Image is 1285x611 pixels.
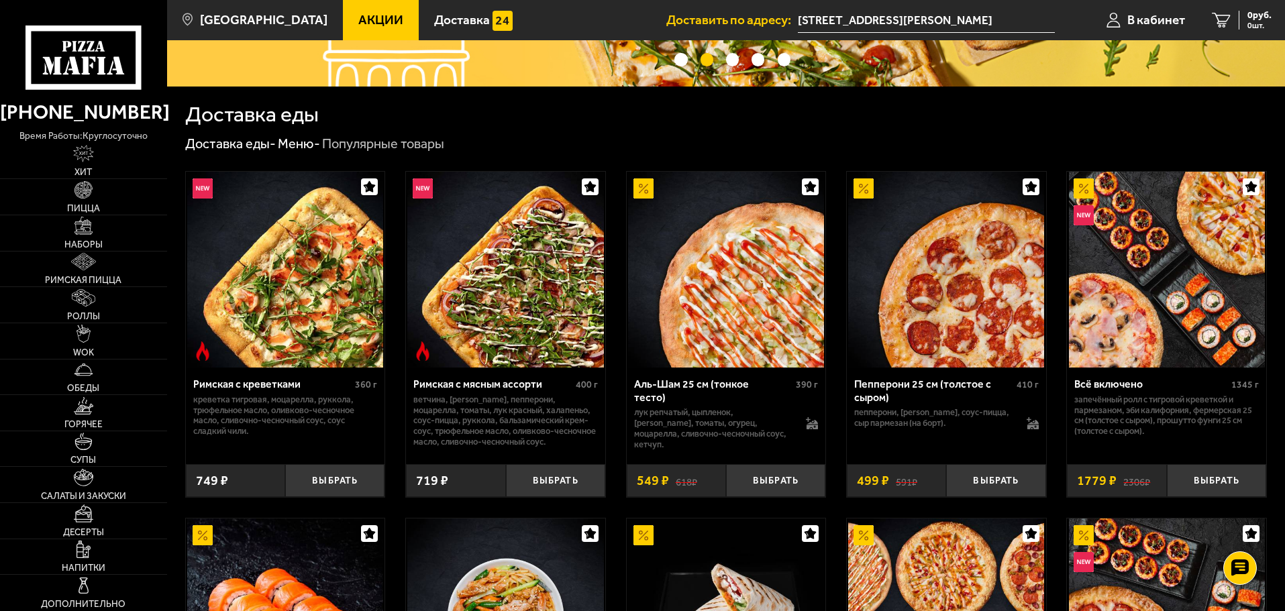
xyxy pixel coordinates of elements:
button: Выбрать [506,464,605,497]
button: точки переключения [752,53,764,66]
span: Обеды [67,384,99,393]
span: 360 г [355,379,377,390]
h1: Доставка еды [185,104,319,125]
span: 400 г [576,379,598,390]
span: Горячее [64,420,103,429]
img: Острое блюдо [413,341,433,362]
a: НовинкаОстрое блюдоРимская с мясным ассорти [406,172,605,368]
a: Меню- [278,135,320,152]
img: Акционный [633,525,654,545]
button: точки переключения [778,53,790,66]
span: 390 г [796,379,818,390]
img: Новинка [193,178,213,199]
span: Роллы [67,312,100,321]
span: 1345 г [1231,379,1259,390]
span: Напитки [62,563,105,573]
button: Выбрать [946,464,1045,497]
span: 0 шт. [1247,21,1272,30]
img: Новинка [1074,552,1094,572]
img: Новинка [1074,205,1094,225]
button: точки переключения [726,53,739,66]
img: Акционный [1074,178,1094,199]
img: Акционный [1074,525,1094,545]
p: креветка тигровая, моцарелла, руккола, трюфельное масло, оливково-чесночное масло, сливочно-чесно... [193,394,378,437]
img: Аль-Шам 25 см (тонкое тесто) [628,172,824,368]
input: Ваш адрес доставки [798,8,1055,33]
a: АкционныйАль-Шам 25 см (тонкое тесто) [627,172,826,368]
span: В кабинет [1127,13,1185,26]
span: 549 ₽ [637,474,669,488]
a: АкционныйНовинкаВсё включено [1067,172,1266,368]
img: Новинка [413,178,433,199]
s: 591 ₽ [896,474,917,488]
span: Пицца [67,204,100,213]
img: Римская с мясным ассорти [407,172,603,368]
s: 2306 ₽ [1123,474,1150,488]
img: Акционный [633,178,654,199]
span: WOK [73,348,94,357]
p: Запечённый ролл с тигровой креветкой и пармезаном, Эби Калифорния, Фермерская 25 см (толстое с сы... [1074,394,1259,437]
span: Салаты и закуски [41,492,126,501]
span: Десерты [63,528,104,537]
img: Римская с креветками [187,172,383,368]
span: 410 г [1017,379,1039,390]
span: 749 ₽ [196,474,228,488]
div: Аль-Шам 25 см (тонкое тесто) [634,378,793,403]
img: Острое блюдо [193,341,213,362]
span: Наборы [64,240,103,249]
button: точки переключения [701,53,713,66]
button: точки переключения [674,53,687,66]
img: 15daf4d41897b9f0e9f617042186c801.svg [493,11,513,31]
span: Акции [358,13,403,26]
div: Римская с мясным ассорти [413,378,572,390]
p: пепперони, [PERSON_NAME], соус-пицца, сыр пармезан (на борт). [854,407,1013,429]
div: Пепперони 25 см (толстое с сыром) [854,378,1013,403]
button: Выбрать [285,464,384,497]
span: 719 ₽ [416,474,448,488]
img: Пепперони 25 см (толстое с сыром) [848,172,1044,368]
span: Супы [70,455,96,465]
span: [GEOGRAPHIC_DATA] [200,13,327,26]
span: Дополнительно [41,600,125,609]
a: НовинкаОстрое блюдоРимская с креветками [186,172,385,368]
span: Доставить по адресу: [666,13,798,26]
span: 1779 ₽ [1077,474,1117,488]
span: Римская пицца [45,276,121,285]
img: Всё включено [1069,172,1265,368]
span: Доставка [434,13,490,26]
a: Доставка еды- [185,135,276,152]
img: Акционный [854,178,874,199]
p: лук репчатый, цыпленок, [PERSON_NAME], томаты, огурец, моцарелла, сливочно-чесночный соус, кетчуп. [634,407,793,450]
button: Выбрать [1167,464,1266,497]
img: Акционный [193,525,213,545]
span: 0 руб. [1247,11,1272,20]
s: 618 ₽ [676,474,697,488]
p: ветчина, [PERSON_NAME], пепперони, моцарелла, томаты, лук красный, халапеньо, соус-пицца, руккола... [413,394,598,448]
div: Римская с креветками [193,378,352,390]
button: Выбрать [726,464,825,497]
span: 499 ₽ [857,474,889,488]
span: Хит [74,168,92,177]
a: АкционныйПепперони 25 см (толстое с сыром) [847,172,1046,368]
div: Популярные товары [322,135,444,153]
img: Акционный [854,525,874,545]
div: Всё включено [1074,378,1228,390]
